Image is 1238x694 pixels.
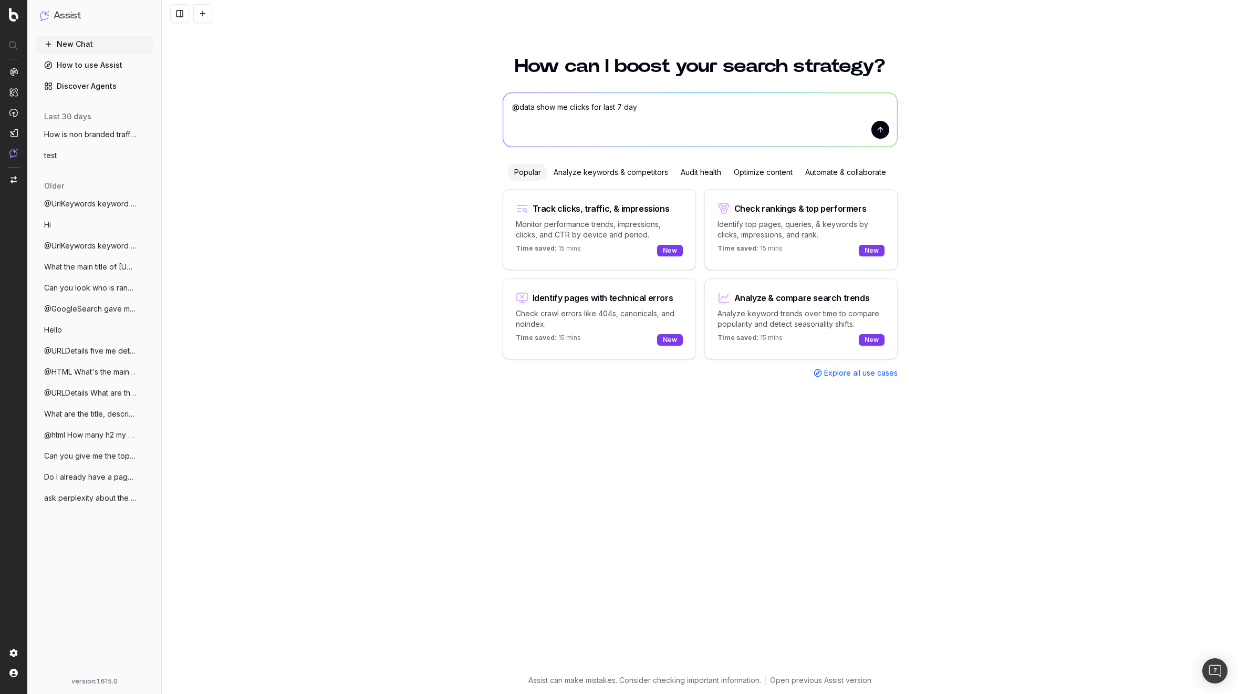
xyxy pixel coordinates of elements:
[36,279,153,296] button: Can you look who is ranking on Google fo
[44,430,137,440] span: @html How many h2 my homepage have?
[9,88,18,97] img: Intelligence
[36,406,153,422] button: What are the title, description, canonic
[44,241,137,251] span: @UrlKeywords keyword for clothes for htt
[9,129,18,137] img: Studio
[44,304,137,314] span: @GoogleSearch gave me result for men clo
[717,244,783,257] p: 15 mins
[36,490,153,506] button: ask perplexity about the weather in besa
[516,219,683,240] p: Monitor performance trends, impressions, clicks, and CTR by device and period.
[36,427,153,443] button: @html How many h2 my homepage have?
[508,164,547,181] div: Popular
[44,451,137,461] span: Can you give me the top 3 websites which
[44,325,62,335] span: Hello
[36,258,153,275] button: What the main title of [URL]
[36,78,153,95] a: Discover Agents
[36,469,153,485] button: Do I already have a page that could rank
[9,108,18,117] img: Activation
[516,244,581,257] p: 15 mins
[44,367,137,377] span: @HTML What's the main color in [URL]
[734,204,867,213] div: Check rankings & top performers
[36,322,153,338] button: Hello
[36,448,153,464] button: Can you give me the top 3 websites which
[503,57,898,76] h1: How can I boost your search strategy?
[36,364,153,380] button: @HTML What's the main color in [URL]
[9,8,18,22] img: Botify logo
[657,334,683,346] div: New
[36,126,153,143] button: How is non branded traffic trending YoY
[1202,658,1227,683] div: Open Intercom Messenger
[717,244,758,252] span: Time saved:
[44,262,137,272] span: What the main title of [URL]
[44,346,137,356] span: @URLDetails five me details for my homep
[528,675,761,686] p: Assist can make mistakes. Consider checking important information.
[727,164,799,181] div: Optimize content
[657,245,683,256] div: New
[44,199,137,209] span: @UrlKeywords keyword for clothes for htt
[44,472,137,482] span: Do I already have a page that could rank
[44,388,137,398] span: @URLDetails What are the title, descript
[533,294,673,302] div: Identify pages with technical errors
[533,204,670,213] div: Track clicks, traffic, & impressions
[734,294,870,302] div: Analyze & compare search trends
[44,129,137,140] span: How is non branded traffic trending YoY
[859,245,885,256] div: New
[36,147,153,164] button: test
[516,334,557,341] span: Time saved:
[516,334,581,346] p: 15 mins
[717,334,758,341] span: Time saved:
[36,343,153,359] button: @URLDetails five me details for my homep
[54,8,81,23] h1: Assist
[36,237,153,254] button: @UrlKeywords keyword for clothes for htt
[40,8,149,23] button: Assist
[36,385,153,401] button: @URLDetails What are the title, descript
[799,164,892,181] div: Automate & collaborate
[36,216,153,233] button: Hi
[824,368,898,378] span: Explore all use cases
[503,93,897,147] textarea: @data show me clicks for last 7 da
[36,301,153,317] button: @GoogleSearch gave me result for men clo
[674,164,727,181] div: Audit health
[44,493,137,503] span: ask perplexity about the weather in besa
[9,649,18,657] img: Setting
[9,68,18,76] img: Analytics
[36,195,153,212] button: @UrlKeywords keyword for clothes for htt
[44,181,64,191] span: older
[36,57,153,74] a: How to use Assist
[44,150,57,161] span: test
[717,308,885,329] p: Analyze keyword trends over time to compare popularity and detect seasonality shifts.
[770,675,871,686] a: Open previous Assist version
[547,164,674,181] div: Analyze keywords & competitors
[814,368,898,378] a: Explore all use cases
[516,308,683,329] p: Check crawl errors like 404s, canonicals, and noindex.
[44,409,137,419] span: What are the title, description, canonic
[40,677,149,686] div: version: 1.615.0
[36,36,153,53] button: New Chat
[44,111,91,122] span: last 30 days
[40,11,49,20] img: Assist
[9,669,18,677] img: My account
[9,149,18,158] img: Assist
[11,176,17,183] img: Switch project
[516,244,557,252] span: Time saved:
[44,220,51,230] span: Hi
[717,219,885,240] p: Identify top pages, queries, & keywords by clicks, impressions, and rank.
[717,334,783,346] p: 15 mins
[859,334,885,346] div: New
[44,283,137,293] span: Can you look who is ranking on Google fo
